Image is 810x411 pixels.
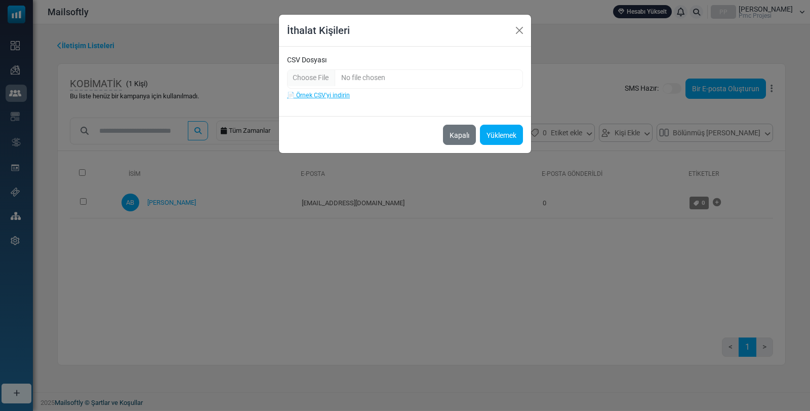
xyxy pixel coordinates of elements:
font: Yüklemek [487,131,516,139]
button: Kapalı [512,23,527,38]
a: 📄 Örnek CSV'yi indirin [287,92,350,99]
font: İthalat Kişileri [287,24,350,36]
button: Yüklemek [480,125,523,145]
font: CSV Dosyası [287,56,327,64]
font: Kapalı [450,131,469,139]
button: Kapalı [443,125,476,145]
